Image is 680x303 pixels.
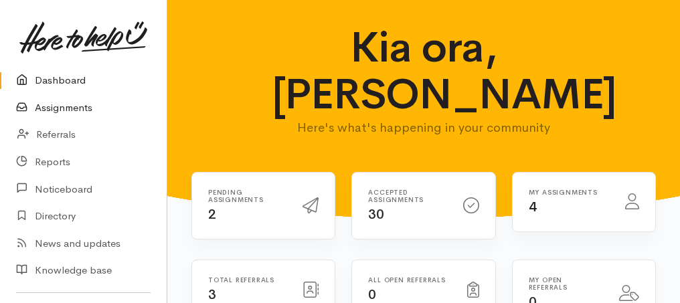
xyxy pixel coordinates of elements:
[529,276,603,291] h6: My open referrals
[368,286,376,303] span: 0
[529,199,537,215] span: 4
[272,24,576,118] h1: Kia ora, [PERSON_NAME]
[208,286,216,303] span: 3
[208,206,216,223] span: 2
[368,189,446,203] h6: Accepted assignments
[208,276,286,284] h6: Total referrals
[368,276,450,284] h6: All open referrals
[208,189,286,203] h6: Pending assignments
[368,206,384,223] span: 30
[272,118,576,137] p: Here's what's happening in your community
[529,189,609,196] h6: My assignments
